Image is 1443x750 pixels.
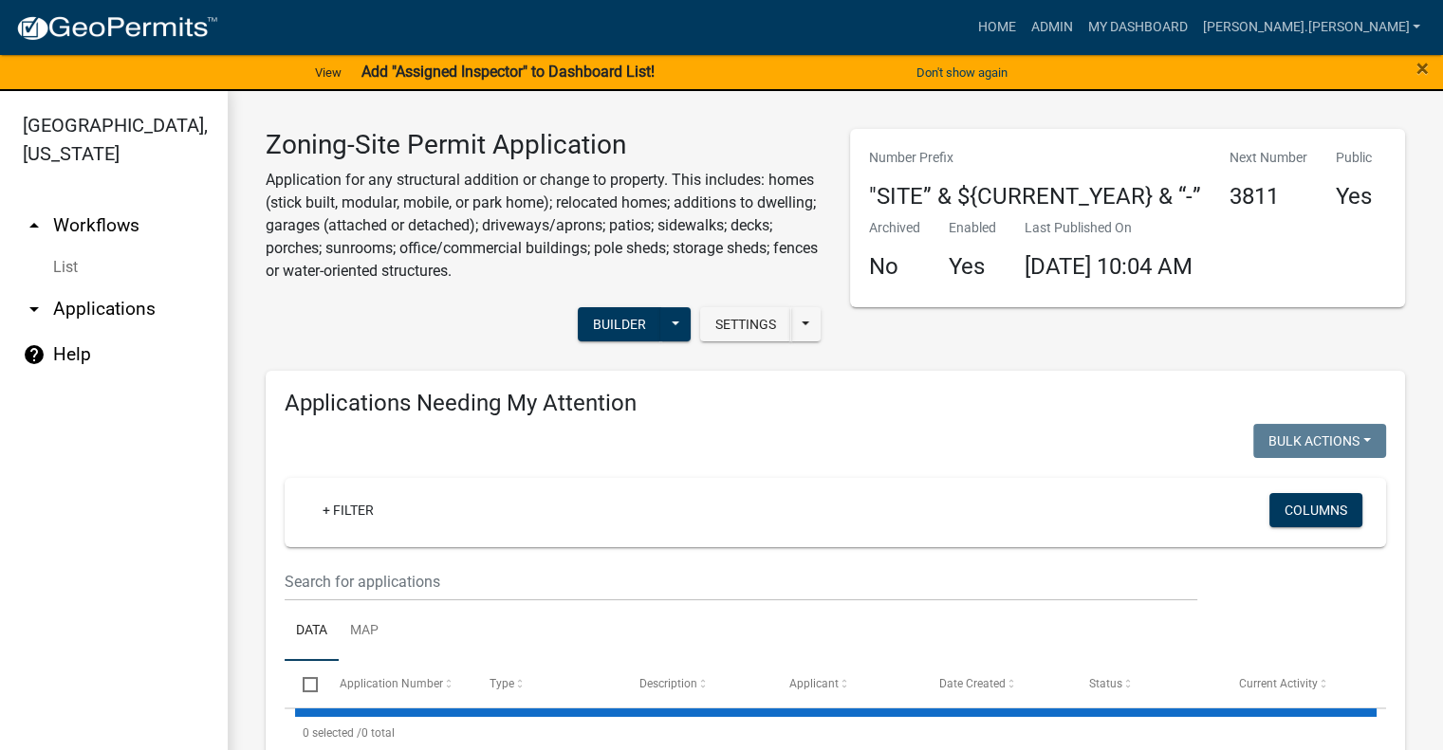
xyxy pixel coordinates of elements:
span: Type [490,677,514,690]
button: Bulk Actions [1253,424,1386,458]
datatable-header-cell: Type [471,661,620,706]
datatable-header-cell: Select [285,661,321,706]
button: Don't show again [909,57,1015,88]
datatable-header-cell: Current Activity [1221,661,1371,706]
a: Home [970,9,1023,46]
span: Application Number [340,677,443,690]
button: Settings [700,307,791,341]
a: Admin [1023,9,1080,46]
a: + Filter [307,493,389,527]
span: 0 selected / [303,726,361,740]
p: Public [1336,148,1372,168]
strong: Add "Assigned Inspector" to Dashboard List! [361,63,654,81]
a: Map [339,601,390,662]
datatable-header-cell: Status [1071,661,1221,706]
span: × [1416,55,1429,82]
span: Description [639,677,697,690]
p: Number Prefix [869,148,1201,168]
h4: Applications Needing My Attention [285,390,1386,417]
datatable-header-cell: Date Created [921,661,1071,706]
p: Last Published On [1025,218,1193,238]
span: Applicant [789,677,839,690]
button: Builder [578,307,661,341]
span: Date Created [939,677,1006,690]
button: Close [1416,57,1429,80]
p: Enabled [949,218,996,238]
i: help [23,343,46,366]
h4: Yes [1336,183,1372,210]
i: arrow_drop_up [23,214,46,237]
a: Data [285,601,339,662]
h4: No [869,253,920,281]
span: [DATE] 10:04 AM [1025,253,1193,280]
span: Status [1089,677,1122,690]
h4: 3811 [1230,183,1307,210]
span: Current Activity [1239,677,1318,690]
input: Search for applications [285,562,1197,601]
a: My Dashboard [1080,9,1194,46]
datatable-header-cell: Applicant [771,661,921,706]
h3: Zoning-Site Permit Application [266,129,822,161]
h4: Yes [949,253,996,281]
h4: "SITE” & ${CURRENT_YEAR} & “-” [869,183,1201,210]
p: Application for any structural addition or change to property. This includes: homes (stick built,... [266,169,822,283]
a: [PERSON_NAME].[PERSON_NAME] [1194,9,1428,46]
datatable-header-cell: Application Number [321,661,471,706]
i: arrow_drop_down [23,298,46,320]
p: Archived [869,218,920,238]
datatable-header-cell: Description [621,661,771,706]
a: View [307,57,349,88]
button: Columns [1269,493,1362,527]
p: Next Number [1230,148,1307,168]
